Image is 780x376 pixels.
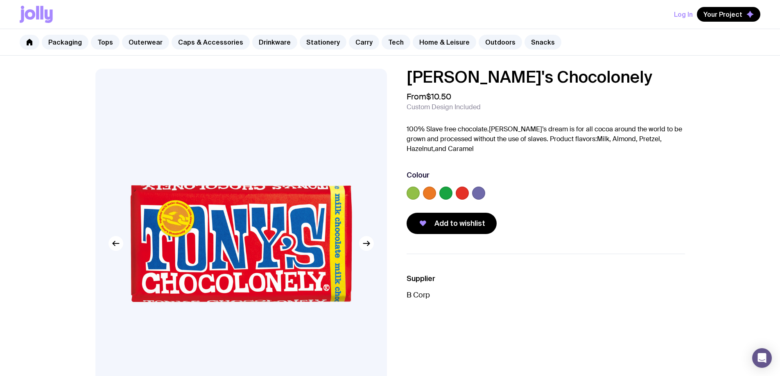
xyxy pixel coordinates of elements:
[413,35,476,50] a: Home & Leisure
[382,35,410,50] a: Tech
[407,170,430,180] h3: Colour
[426,91,451,102] span: $10.50
[349,35,379,50] a: Carry
[122,35,169,50] a: Outerwear
[407,103,481,111] span: Custom Design Included
[407,69,685,85] h1: [PERSON_NAME]'s Chocolonely
[752,348,772,368] div: Open Intercom Messenger
[479,35,522,50] a: Outdoors
[407,290,685,300] p: B Corp
[407,213,497,234] button: Add to wishlist
[407,274,685,284] h3: Supplier
[434,218,485,228] span: Add to wishlist
[172,35,250,50] a: Caps & Accessories
[697,7,760,22] button: Your Project
[703,10,742,18] span: Your Project
[300,35,346,50] a: Stationery
[674,7,693,22] button: Log In
[525,35,561,50] a: Snacks
[407,124,685,154] p: 100% Slave free chocolate.[PERSON_NAME]’s dream is for all cocoa around the world to be grown and...
[42,35,88,50] a: Packaging
[252,35,297,50] a: Drinkware
[91,35,120,50] a: Tops
[407,92,451,101] span: From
